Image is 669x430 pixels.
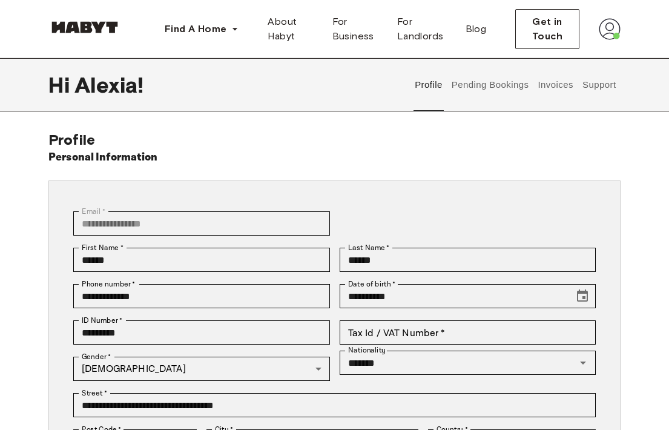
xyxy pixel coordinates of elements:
[268,15,312,44] span: About Habyt
[48,131,95,148] span: Profile
[387,10,456,48] a: For Landlords
[348,242,390,253] label: Last Name
[323,10,387,48] a: For Business
[48,149,158,166] h6: Personal Information
[82,242,124,253] label: First Name
[332,15,378,44] span: For Business
[397,15,446,44] span: For Landlords
[73,211,330,236] div: You can't change your email address at the moment. Please reach out to customer support in case y...
[48,21,121,33] img: Habyt
[570,284,595,308] button: Choose date, selected date is Jun 12, 2003
[575,354,592,371] button: Open
[165,22,226,36] span: Find A Home
[73,357,330,381] div: [DEMOGRAPHIC_DATA]
[82,388,107,399] label: Street
[515,9,579,49] button: Get in Touch
[466,22,487,36] span: Blog
[414,58,444,111] button: Profile
[48,72,74,98] span: Hi
[348,279,395,289] label: Date of birth
[155,17,248,41] button: Find A Home
[526,15,569,44] span: Get in Touch
[536,58,575,111] button: Invoices
[82,315,122,326] label: ID Number
[82,279,136,289] label: Phone number
[82,351,111,362] label: Gender
[74,72,143,98] span: Alexia !
[258,10,322,48] a: About Habyt
[82,206,105,217] label: Email
[348,345,386,356] label: Nationality
[599,18,621,40] img: avatar
[410,58,621,111] div: user profile tabs
[450,58,530,111] button: Pending Bookings
[456,10,496,48] a: Blog
[581,58,618,111] button: Support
